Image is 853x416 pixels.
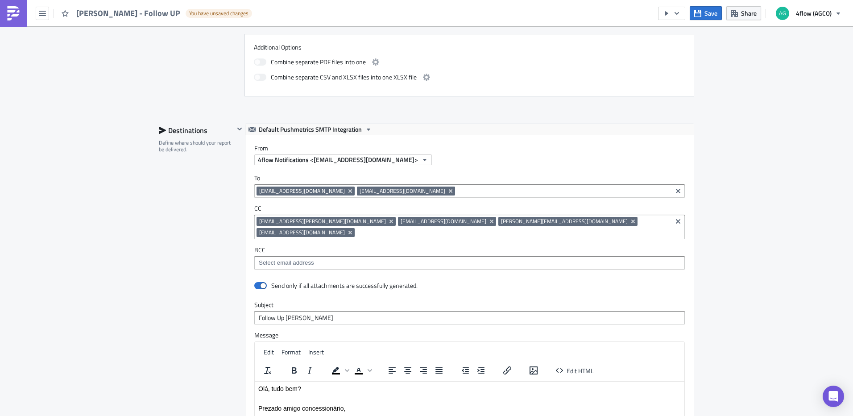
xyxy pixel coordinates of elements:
[473,364,489,377] button: Increase indent
[282,347,301,357] span: Format
[690,6,722,20] button: Save
[526,364,541,377] button: Insert/edit image
[254,301,685,309] label: Subject
[488,217,496,226] button: Remove Tag
[189,10,248,17] span: You have unsaved changes
[159,139,234,153] div: Define where should your report be delivered.
[254,246,685,254] label: BCC
[431,364,447,377] button: Justify
[234,124,245,134] button: Hide content
[567,366,594,375] span: Edit HTML
[775,6,790,21] img: Avatar
[259,218,386,225] span: [EMAIL_ADDRESS][PERSON_NAME][DOMAIN_NAME]
[259,187,345,195] span: [EMAIL_ADDRESS][DOMAIN_NAME]
[254,331,685,339] label: Message
[447,187,455,196] button: Remove Tag
[258,155,418,164] span: 4flow Notifications <[EMAIL_ADDRESS][DOMAIN_NAME]>
[501,218,628,225] span: [PERSON_NAME][EMAIL_ADDRESS][DOMAIN_NAME]
[254,144,694,152] label: From
[629,217,638,226] button: Remove Tag
[347,187,355,196] button: Remove Tag
[286,364,302,377] button: Bold
[302,364,317,377] button: Italic
[4,43,417,57] span: Segue follow up referente as notas fiscais que [PERSON_NAME] estão em processo de transportes com...
[796,8,832,18] span: 4flow (AGCO)
[254,174,685,182] label: To
[4,4,46,11] span: Olá, tudo bem?
[673,216,683,227] button: Clear selected items
[254,204,685,212] label: CC
[271,282,418,290] div: Send only if all attachments are successfully generated.
[704,8,717,18] span: Save
[673,186,683,196] button: Clear selected items
[552,364,597,377] button: Edit HTML
[388,217,396,226] button: Remove Tag
[308,347,324,357] span: Insert
[328,364,351,377] div: Background color
[259,229,345,236] span: [EMAIL_ADDRESS][DOMAIN_NAME]
[458,364,473,377] button: Decrease indent
[401,218,486,225] span: [EMAIL_ADDRESS][DOMAIN_NAME]
[76,8,181,18] span: [PERSON_NAME] - Follow UP
[254,154,432,165] button: 4flow Notifications <[EMAIL_ADDRESS][DOMAIN_NAME]>
[271,57,366,67] span: Combine separate PDF files into one
[260,364,275,377] button: Clear formatting
[741,8,757,18] span: Share
[347,228,355,237] button: Remove Tag
[6,6,21,21] img: PushMetrics
[245,124,375,135] button: Default Pushmetrics SMTP Integration
[823,386,844,407] div: Open Intercom Messenger
[271,72,417,83] span: Combine separate CSV and XLSX files into one XLSX file
[726,6,761,20] button: Share
[416,364,431,377] button: Align right
[254,43,685,51] label: Additional Options
[400,364,415,377] button: Align center
[385,364,400,377] button: Align left
[159,124,234,137] div: Destinations
[500,364,515,377] button: Insert/edit link
[264,347,274,357] span: Edit
[259,124,362,135] span: Default Pushmetrics SMTP Integration
[360,187,445,195] span: [EMAIL_ADDRESS][DOMAIN_NAME]
[770,4,846,23] button: 4flow (AGCO)
[257,258,682,267] input: Select em ail add ress
[351,364,373,377] div: Text color
[4,4,426,57] body: Rich Text Area. Press ALT-0 for help.
[4,23,91,30] span: Prezado amigo concessionário,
